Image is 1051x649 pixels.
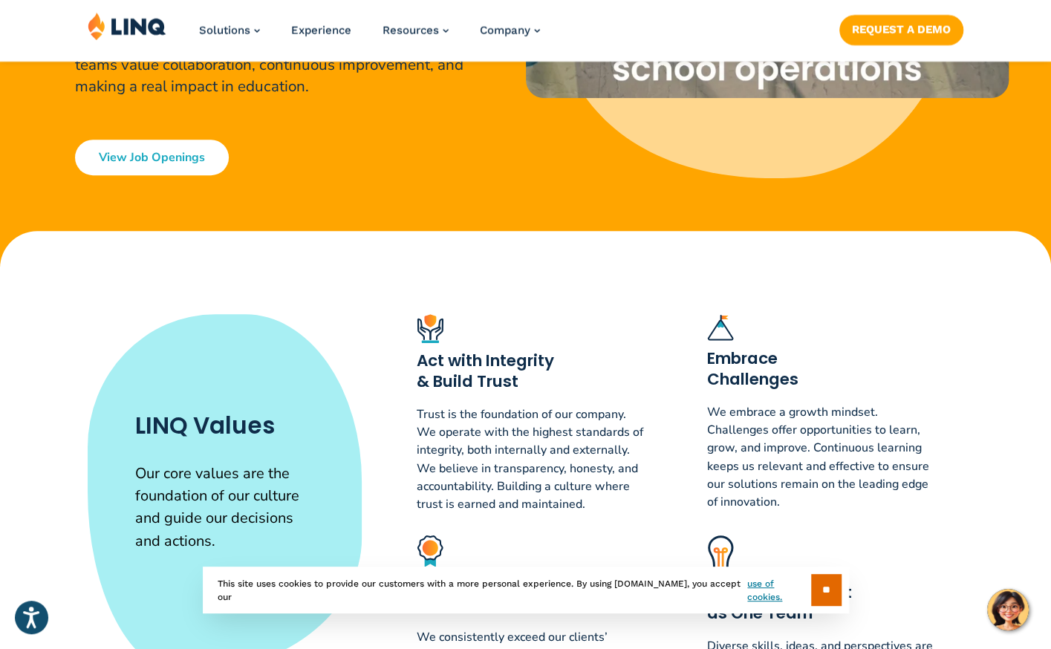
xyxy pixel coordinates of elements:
[839,15,963,45] a: Request a Demo
[291,24,351,37] a: Experience
[987,589,1029,630] button: Hello, have a question? Let’s chat.
[839,12,963,45] nav: Button Navigation
[707,348,938,389] h3: Embrace Challenges
[383,24,439,37] span: Resources
[88,12,166,40] img: LINQ | K‑12 Software
[199,24,260,37] a: Solutions
[417,350,648,391] h3: Act with Integrity & Build Trust
[417,405,648,514] p: Trust is the foundation of our company. We operate with the highest standards of integrity, both ...
[480,24,540,37] a: Company
[383,24,449,37] a: Resources
[199,12,540,61] nav: Primary Navigation
[480,24,530,37] span: Company
[135,463,314,553] p: Our core values are the foundation of our culture and guide our decisions and actions.
[75,140,229,175] a: View Job Openings
[203,567,849,613] div: This site uses cookies to provide our customers with a more personal experience. By using [DOMAIN...
[135,409,314,443] h2: LINQ Values
[707,403,938,512] p: We embrace a growth mindset. Challenges offer opportunities to learn, grow, and improve. Continuo...
[747,577,810,604] a: use of cookies.
[199,24,250,37] span: Solutions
